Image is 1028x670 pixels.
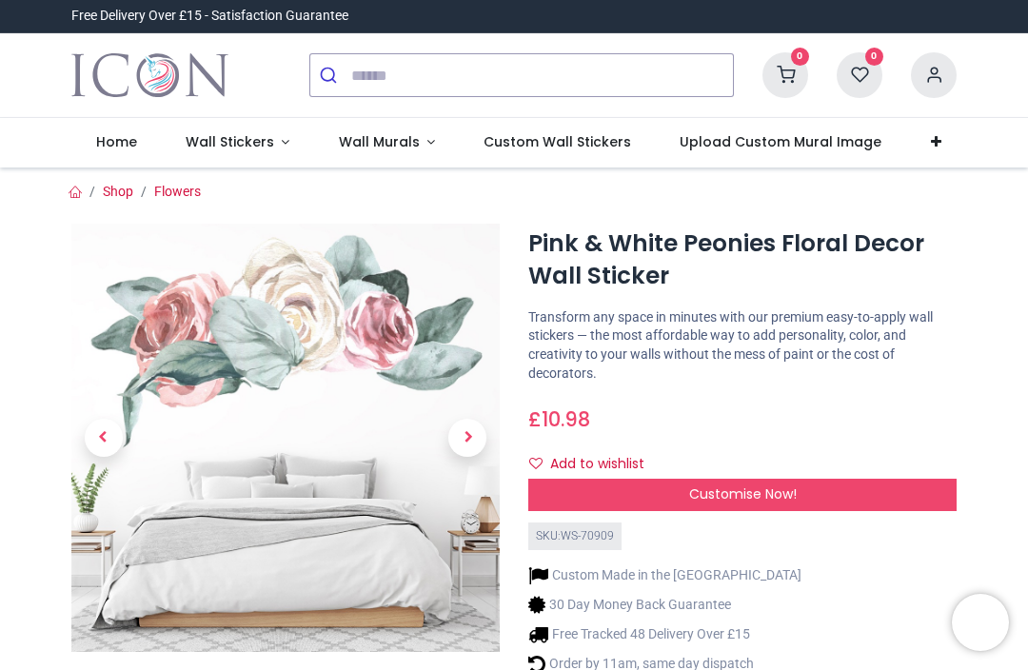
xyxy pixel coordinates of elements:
button: Submit [310,54,351,96]
iframe: Customer reviews powered by Trustpilot [557,7,957,26]
a: Previous [71,288,136,588]
span: 10.98 [542,405,590,433]
a: Wall Murals [314,118,460,167]
span: £ [528,405,590,433]
span: Previous [85,419,123,457]
sup: 0 [865,48,883,66]
li: Free Tracked 48 Delivery Over £15 [528,624,801,644]
span: Home [96,132,137,151]
span: Custom Wall Stickers [484,132,631,151]
sup: 0 [791,48,809,66]
h1: Pink & White Peonies Floral Decor Wall Sticker [528,227,957,293]
a: Shop [103,184,133,199]
a: Next [436,288,501,588]
i: Add to wishlist [529,457,543,470]
span: Wall Stickers [186,132,274,151]
li: Custom Made in the [GEOGRAPHIC_DATA] [528,565,801,585]
a: Flowers [154,184,201,199]
a: Wall Stickers [161,118,314,167]
img: Icon Wall Stickers [71,49,228,102]
li: 30 Day Money Back Guarantee [528,595,801,615]
button: Add to wishlistAdd to wishlist [528,448,661,481]
a: Logo of Icon Wall Stickers [71,49,228,102]
span: Upload Custom Mural Image [680,132,881,151]
span: Next [448,419,486,457]
p: Transform any space in minutes with our premium easy-to-apply wall stickers — the most affordable... [528,308,957,383]
iframe: Brevo live chat [952,594,1009,651]
img: Pink & White Peonies Floral Decor Wall Sticker [71,224,500,652]
span: Customise Now! [689,484,797,503]
span: Wall Murals [339,132,420,151]
a: 0 [837,67,882,82]
a: 0 [762,67,808,82]
div: Free Delivery Over £15 - Satisfaction Guarantee [71,7,348,26]
div: SKU: WS-70909 [528,522,622,550]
